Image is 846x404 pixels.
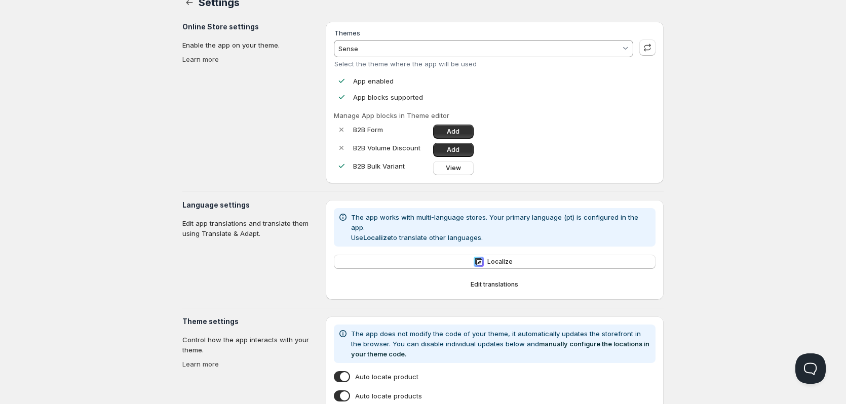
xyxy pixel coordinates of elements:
[487,258,513,266] span: Localize
[353,76,394,86] p: App enabled
[351,329,651,359] p: The app does not modify the code of your theme, it automatically updates the storefront in the br...
[182,22,318,32] h3: Online Store settings
[334,277,656,292] button: Edit translations
[447,128,459,136] span: Add
[351,212,651,243] p: The app works with multi-language stores. Your primary language (pt) is configured in the app. Us...
[355,391,422,401] span: Auto locate products
[334,29,360,37] label: Themes
[447,146,459,154] span: Add
[182,335,318,355] p: Control how the app interacts with your theme.
[182,360,219,368] a: Learn more
[353,92,423,102] p: App blocks supported
[351,340,649,358] a: manually configure the locations in your theme code.
[363,233,391,241] b: Localize
[433,161,474,175] a: View
[446,164,461,172] span: View
[353,143,429,153] p: B2B Volume Discount
[353,161,429,171] p: B2B Bulk Variant
[433,125,474,139] a: Add
[182,40,318,50] p: Enable the app on your theme.
[182,55,219,63] a: Learn more
[355,372,418,382] span: Auto locate product
[334,110,656,120] p: Manage App blocks in Theme editor
[182,200,318,210] h3: Language settings
[433,143,474,157] a: Add
[334,60,633,68] div: Select the theme where the app will be used
[474,257,484,267] img: Localize
[795,353,826,384] iframe: Help Scout Beacon - Open
[334,255,656,269] button: LocalizeLocalize
[353,125,429,135] p: B2B Form
[182,316,318,327] h3: Theme settings
[182,218,318,238] p: Edit app translations and translate them using Translate & Adapt.
[471,280,518,289] span: Edit translations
